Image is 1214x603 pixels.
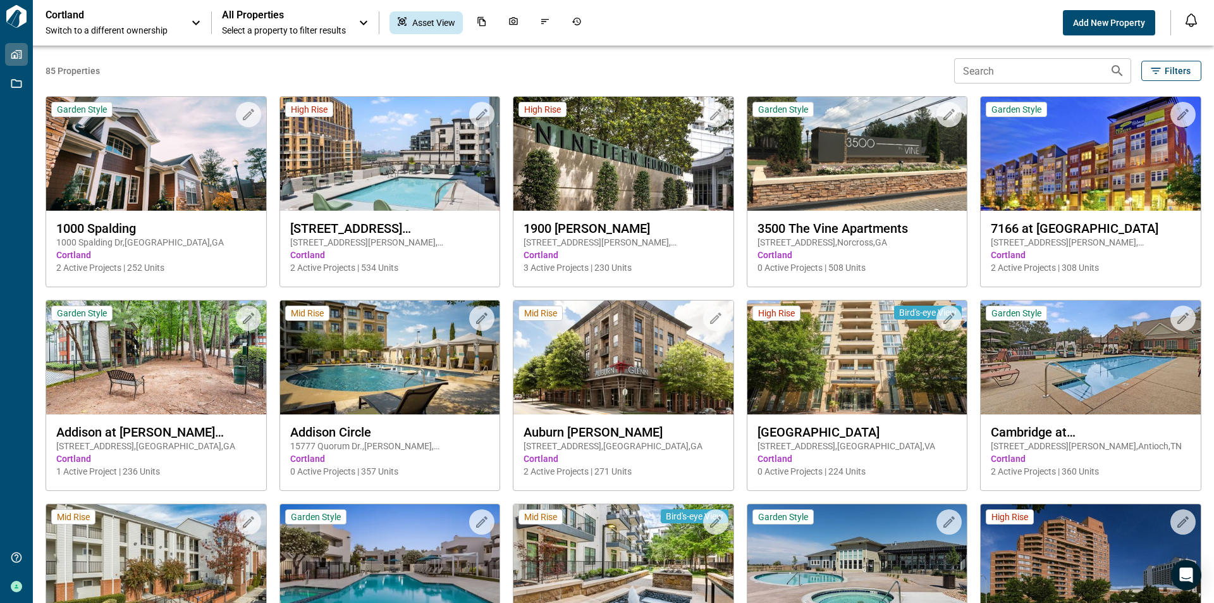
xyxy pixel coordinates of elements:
div: Documents [469,11,494,34]
span: Filters [1165,65,1191,77]
span: [STREET_ADDRESS] , Norcross , GA [757,236,957,249]
span: Cortland [290,249,490,261]
span: 2 Active Projects | 308 Units [991,261,1191,274]
button: Add New Property [1063,10,1155,35]
span: Garden Style [758,511,808,523]
img: property-asset [513,301,733,414]
span: Cortland [991,452,1191,465]
span: 1900 [PERSON_NAME] [524,221,723,236]
span: Garden Style [991,104,1041,115]
span: Bird's-eye View [666,511,723,522]
button: Filters [1141,61,1201,81]
span: 0 Active Projects | 508 Units [757,261,957,274]
span: 3 Active Projects | 230 Units [524,261,723,274]
span: [GEOGRAPHIC_DATA] [757,425,957,440]
span: 1000 Spalding [56,221,256,236]
span: 3500 The Vine Apartments [757,221,957,236]
span: [STREET_ADDRESS] , [GEOGRAPHIC_DATA] , GA [524,440,723,452]
span: 0 Active Projects | 357 Units [290,465,490,478]
span: Addison Circle [290,425,490,440]
span: 15777 Quorum Dr. , [PERSON_NAME] , [GEOGRAPHIC_DATA] [290,440,490,452]
span: High Rise [758,308,795,319]
span: Cortland [757,249,957,261]
img: property-asset [981,97,1201,211]
span: 2 Active Projects | 271 Units [524,465,723,478]
span: Auburn [PERSON_NAME] [524,425,723,440]
span: Cortland [56,249,256,261]
span: Mid Rise [291,308,324,319]
span: High Rise [991,511,1028,523]
span: Garden Style [991,308,1041,319]
span: Switch to a different ownership [46,24,178,37]
span: [STREET_ADDRESS] , [GEOGRAPHIC_DATA] , VA [757,440,957,452]
span: Select a property to filter results [222,24,346,37]
span: Cortland [56,452,256,465]
img: property-asset [46,97,266,211]
div: Photos [501,11,526,34]
button: Search properties [1105,58,1130,84]
div: Asset View [389,11,463,34]
img: property-asset [747,97,967,211]
img: property-asset [280,301,500,414]
span: [STREET_ADDRESS][PERSON_NAME] , [GEOGRAPHIC_DATA] , CO [991,236,1191,249]
span: Mid Rise [57,511,90,523]
span: Garden Style [291,511,341,523]
span: 7166 at [GEOGRAPHIC_DATA] [991,221,1191,236]
span: 1000 Spalding Dr , [GEOGRAPHIC_DATA] , GA [56,236,256,249]
span: Cortland [991,249,1191,261]
span: [STREET_ADDRESS][PERSON_NAME] , Antioch , TN [991,440,1191,452]
span: [STREET_ADDRESS] , [GEOGRAPHIC_DATA] , GA [56,440,256,452]
span: Asset View [412,16,455,29]
span: Mid Rise [524,308,557,319]
span: High Rise [291,104,328,115]
span: Cortland [524,452,723,465]
span: [STREET_ADDRESS][PERSON_NAME] , [GEOGRAPHIC_DATA] , [GEOGRAPHIC_DATA] [524,236,723,249]
span: Cortland [757,452,957,465]
span: Cortland [290,452,490,465]
div: Open Intercom Messenger [1171,560,1201,590]
span: Garden Style [57,308,107,319]
span: High Rise [524,104,561,115]
img: property-asset [280,97,500,211]
span: Add New Property [1073,16,1145,29]
img: property-asset [981,301,1201,414]
span: 2 Active Projects | 252 Units [56,261,256,274]
span: 1 Active Project | 236 Units [56,465,256,478]
span: [STREET_ADDRESS][PERSON_NAME] , [GEOGRAPHIC_DATA] , VA [290,236,490,249]
span: 85 Properties [46,65,949,77]
span: 2 Active Projects | 534 Units [290,261,490,274]
span: Cambridge at [GEOGRAPHIC_DATA] [991,425,1191,440]
span: Cortland [524,249,723,261]
p: Cortland [46,9,159,22]
span: Mid Rise [524,511,557,523]
span: 0 Active Projects | 224 Units [757,465,957,478]
span: Garden Style [57,104,107,115]
span: 2 Active Projects | 360 Units [991,465,1191,478]
span: [STREET_ADDRESS][PERSON_NAME] [290,221,490,236]
div: Issues & Info [532,11,558,34]
img: property-asset [46,301,266,414]
span: All Properties [222,9,346,22]
div: Job History [564,11,589,34]
span: Addison at [PERSON_NAME][GEOGRAPHIC_DATA] [56,425,256,440]
span: Bird's-eye View [899,307,957,318]
img: property-asset [747,301,967,414]
span: Garden Style [758,104,808,115]
img: property-asset [513,97,733,211]
button: Open notification feed [1181,10,1201,30]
